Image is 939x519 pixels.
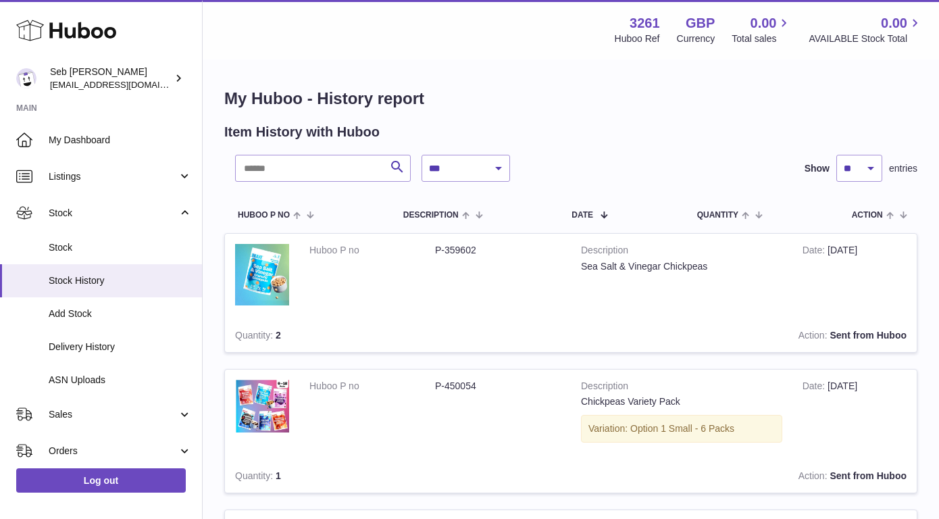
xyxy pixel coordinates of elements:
img: ecom@bravefoods.co.uk [16,68,36,89]
div: Huboo Ref [615,32,660,45]
label: Show [805,162,830,175]
td: Chickpeas Variety Pack [571,370,792,460]
span: [EMAIL_ADDRESS][DOMAIN_NAME] [50,79,199,90]
span: 0.00 [881,14,907,32]
strong: 3261 [630,14,660,32]
strong: Quantity [235,330,276,344]
img: 32611658328401.jpg [235,380,289,433]
dt: Huboo P no [309,380,435,393]
strong: Date [803,380,828,395]
span: entries [889,162,917,175]
strong: GBP [686,14,715,32]
strong: Sent from Huboo [830,330,907,341]
img: 32611658329081.jpg [235,244,289,305]
strong: Action [798,470,830,485]
dt: Huboo P no [309,244,435,257]
strong: Sent from Huboo [830,470,907,481]
div: Seb [PERSON_NAME] [50,66,172,91]
span: Orders [49,445,178,458]
a: 0.00 Total sales [732,14,792,45]
span: AVAILABLE Stock Total [809,32,923,45]
strong: Description [581,244,782,260]
span: Date [572,211,593,220]
span: ASN Uploads [49,374,192,387]
dd: P-359602 [435,244,561,257]
div: Variation: Option 1 Small - 6 Packs [581,415,782,443]
dd: P-450054 [435,380,561,393]
span: My Dashboard [49,134,192,147]
strong: Description [581,380,782,396]
span: Stock History [49,274,192,287]
strong: Quantity [235,470,276,485]
span: Quantity [697,211,738,220]
td: 1 [225,460,349,493]
td: Sea Salt & Vinegar Chickpeas [571,234,792,318]
span: Stock [49,207,178,220]
h2: Item History with Huboo [224,123,380,141]
span: 0.00 [751,14,777,32]
span: Delivery History [49,341,192,353]
span: Listings [49,170,178,183]
h1: My Huboo - History report [224,88,917,109]
td: [DATE] [792,370,917,460]
span: Description [403,211,459,220]
strong: Action [798,330,830,344]
a: Log out [16,468,186,493]
span: Stock [49,241,192,254]
span: Total sales [732,32,792,45]
td: 2 [225,319,349,352]
td: [DATE] [792,234,917,318]
span: Action [852,211,883,220]
div: Currency [677,32,715,45]
strong: Date [803,245,828,259]
a: 0.00 AVAILABLE Stock Total [809,14,923,45]
span: Huboo P no [238,211,290,220]
span: Add Stock [49,307,192,320]
span: Sales [49,408,178,421]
